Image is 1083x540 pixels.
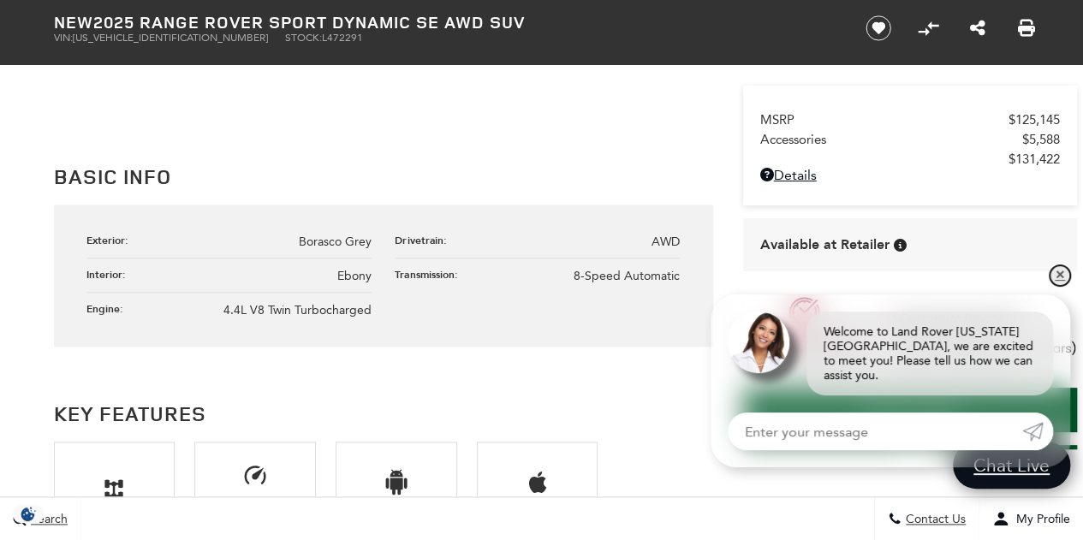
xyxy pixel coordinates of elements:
[285,32,322,44] span: Stock:
[395,267,466,282] div: Transmission:
[9,505,48,523] img: Opt-Out Icon
[337,269,372,283] span: Ebony
[223,303,372,317] span: 4.4L V8 Twin Turbocharged
[9,505,48,523] section: Click to Open Cookie Consent Modal
[322,32,363,44] span: L472291
[915,15,941,41] button: Compare Vehicle
[760,132,1060,147] a: Accessories $5,588
[299,234,372,249] span: Borasco Grey
[902,512,966,526] span: Contact Us
[86,267,134,282] div: Interior:
[1009,112,1060,128] span: $125,145
[54,10,93,33] strong: New
[54,13,837,32] h1: 2025 Range Rover Sport Dynamic SE AWD SUV
[860,15,897,42] button: Save vehicle
[1022,132,1060,147] span: $5,588
[728,312,789,373] img: Agent profile photo
[54,161,713,192] h2: Basic Info
[728,412,1022,450] input: Enter your message
[395,233,455,247] div: Drivetrain:
[652,234,680,249] span: AWD
[73,32,268,44] span: [US_VEHICLE_IDENTIFICATION_NUMBER]
[1009,151,1060,167] span: $131,422
[760,132,1022,147] span: Accessories
[54,398,713,429] h2: Key Features
[1009,512,1070,526] span: My Profile
[760,151,1060,167] a: $131,422
[979,497,1083,540] button: Open user profile menu
[806,312,1053,395] div: Welcome to Land Rover [US_STATE][GEOGRAPHIC_DATA], we are excited to meet you! Please tell us how...
[760,112,1009,128] span: MSRP
[894,239,907,252] div: Vehicle is in stock and ready for immediate delivery. Due to demand, availability is subject to c...
[86,233,137,247] div: Exterior:
[1018,18,1035,39] a: Print this New 2025 Range Rover Sport Dynamic SE AWD SUV
[86,301,132,316] div: Engine:
[760,167,1060,183] a: Details
[760,112,1060,128] a: MSRP $125,145
[1022,412,1053,450] a: Submit
[760,235,890,254] span: Available at Retailer
[54,32,73,44] span: VIN:
[574,269,680,283] span: 8-Speed Automatic
[969,18,985,39] a: Share this New 2025 Range Rover Sport Dynamic SE AWD SUV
